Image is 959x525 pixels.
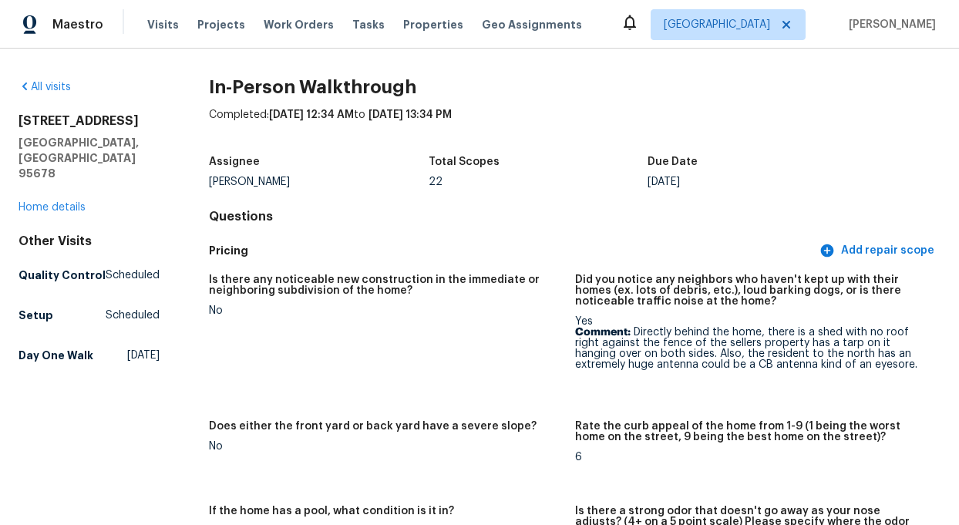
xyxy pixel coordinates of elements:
h5: Did you notice any neighbors who haven't kept up with their homes (ex. lots of debris, etc.), lou... [575,274,929,307]
a: Quality ControlScheduled [19,261,160,289]
div: 22 [429,177,648,187]
h5: Quality Control [19,268,106,283]
p: Directly behind the home, there is a shed with no roof right against the fence of the sellers pro... [575,327,929,370]
a: SetupScheduled [19,301,160,329]
span: Scheduled [106,308,160,323]
h2: [STREET_ADDRESS] [19,113,160,129]
h5: Due Date [648,156,698,167]
h2: In-Person Walkthrough [209,79,940,95]
h4: Questions [209,209,940,224]
span: Visits [147,17,179,32]
span: Maestro [52,17,103,32]
span: Add repair scope [823,241,934,261]
h5: Assignee [209,156,260,167]
div: No [209,305,563,316]
span: Work Orders [264,17,334,32]
b: Comment: [575,327,631,338]
span: [DATE] 12:34 AM [269,109,354,120]
span: Geo Assignments [482,17,582,32]
h5: If the home has a pool, what condition is it in? [209,506,454,517]
div: Other Visits [19,234,160,249]
div: [PERSON_NAME] [209,177,429,187]
div: Completed: to [209,107,940,147]
h5: Day One Walk [19,348,93,363]
a: All visits [19,82,71,93]
span: Projects [197,17,245,32]
span: Scheduled [106,268,160,283]
h5: Does either the front yard or back yard have a severe slope? [209,421,537,432]
h5: [GEOGRAPHIC_DATA], [GEOGRAPHIC_DATA] 95678 [19,135,160,181]
h5: Is there any noticeable new construction in the immediate or neighboring subdivision of the home? [209,274,563,296]
span: [DATE] [127,348,160,363]
div: 6 [575,452,929,463]
span: [PERSON_NAME] [843,17,936,32]
h5: Total Scopes [429,156,500,167]
h5: Setup [19,308,53,323]
a: Home details [19,202,86,213]
span: Properties [403,17,463,32]
div: [DATE] [648,177,867,187]
a: Day One Walk[DATE] [19,342,160,369]
div: No [209,441,563,452]
span: [DATE] 13:34 PM [368,109,452,120]
div: Yes [575,316,929,370]
span: Tasks [352,19,385,30]
h5: Rate the curb appeal of the home from 1-9 (1 being the worst home on the street, 9 being the best... [575,421,929,443]
span: [GEOGRAPHIC_DATA] [664,17,770,32]
h5: Pricing [209,243,816,259]
button: Add repair scope [816,237,940,265]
